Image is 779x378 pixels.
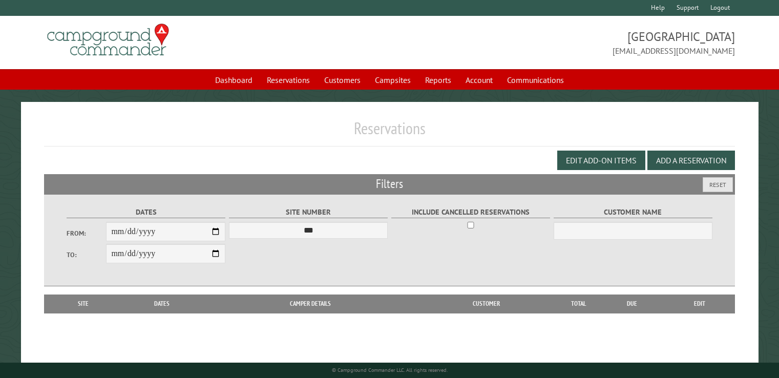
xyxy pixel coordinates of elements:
button: Edit Add-on Items [557,151,645,170]
button: Reset [703,177,733,192]
label: Dates [67,206,226,218]
span: [GEOGRAPHIC_DATA] [EMAIL_ADDRESS][DOMAIN_NAME] [390,28,735,57]
a: Customers [318,70,367,90]
a: Reports [419,70,457,90]
a: Dashboard [209,70,259,90]
th: Total [558,295,599,313]
a: Campsites [369,70,417,90]
img: Campground Commander [44,20,172,60]
th: Customer [414,295,558,313]
label: Include Cancelled Reservations [391,206,551,218]
label: Site Number [229,206,388,218]
label: To: [67,250,107,260]
a: Account [459,70,499,90]
button: Add a Reservation [647,151,735,170]
h1: Reservations [44,118,735,146]
th: Site [49,295,117,313]
a: Reservations [261,70,316,90]
th: Dates [117,295,206,313]
th: Edit [665,295,735,313]
th: Camper Details [206,295,414,313]
h2: Filters [44,174,735,194]
label: From: [67,228,107,238]
label: Customer Name [554,206,713,218]
a: Communications [501,70,570,90]
small: © Campground Commander LLC. All rights reserved. [332,367,448,373]
th: Due [599,295,665,313]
